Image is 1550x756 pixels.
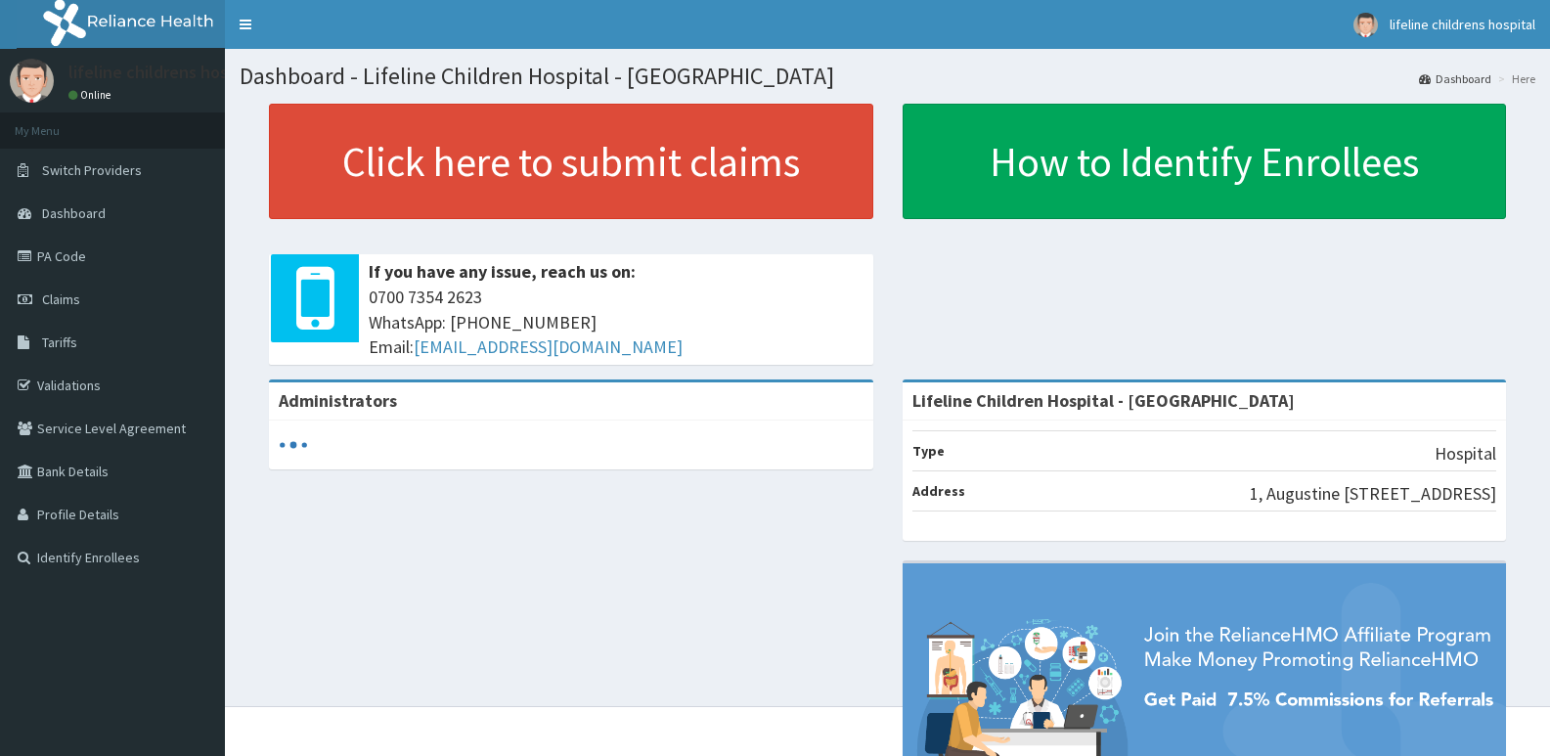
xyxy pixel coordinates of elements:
img: User Image [1353,13,1378,37]
a: How to Identify Enrollees [903,104,1507,219]
a: [EMAIL_ADDRESS][DOMAIN_NAME] [414,335,683,358]
span: Switch Providers [42,161,142,179]
li: Here [1493,70,1535,87]
b: Address [912,482,965,500]
b: If you have any issue, reach us on: [369,260,636,283]
p: 1, Augustine [STREET_ADDRESS] [1250,481,1496,507]
span: 0700 7354 2623 WhatsApp: [PHONE_NUMBER] Email: [369,285,864,360]
a: Online [68,88,115,102]
b: Administrators [279,389,397,412]
span: lifeline childrens hospital [1390,16,1535,33]
img: User Image [10,59,54,103]
strong: Lifeline Children Hospital - [GEOGRAPHIC_DATA] [912,389,1295,412]
b: Type [912,442,945,460]
a: Click here to submit claims [269,104,873,219]
p: lifeline childrens hospital [68,64,263,81]
h1: Dashboard - Lifeline Children Hospital - [GEOGRAPHIC_DATA] [240,64,1535,89]
svg: audio-loading [279,430,308,460]
p: Hospital [1435,441,1496,467]
span: Dashboard [42,204,106,222]
a: Dashboard [1419,70,1491,87]
span: Tariffs [42,334,77,351]
span: Claims [42,290,80,308]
